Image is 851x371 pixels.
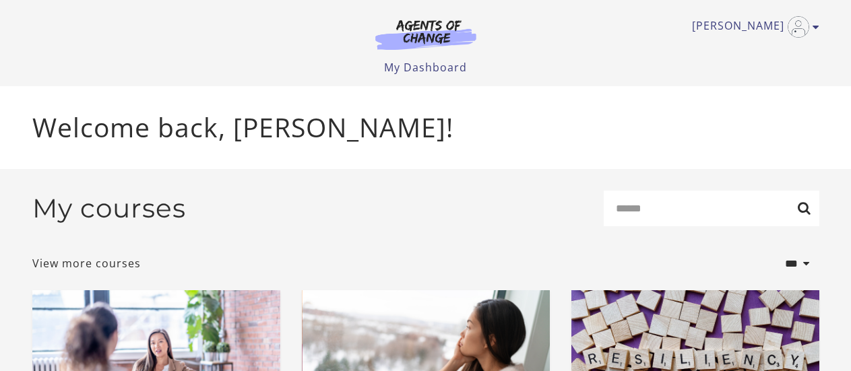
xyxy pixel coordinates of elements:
[384,60,467,75] a: My Dashboard
[692,16,813,38] a: Toggle menu
[32,108,819,147] p: Welcome back, [PERSON_NAME]!
[361,19,491,50] img: Agents of Change Logo
[32,255,141,271] a: View more courses
[32,193,186,224] h2: My courses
